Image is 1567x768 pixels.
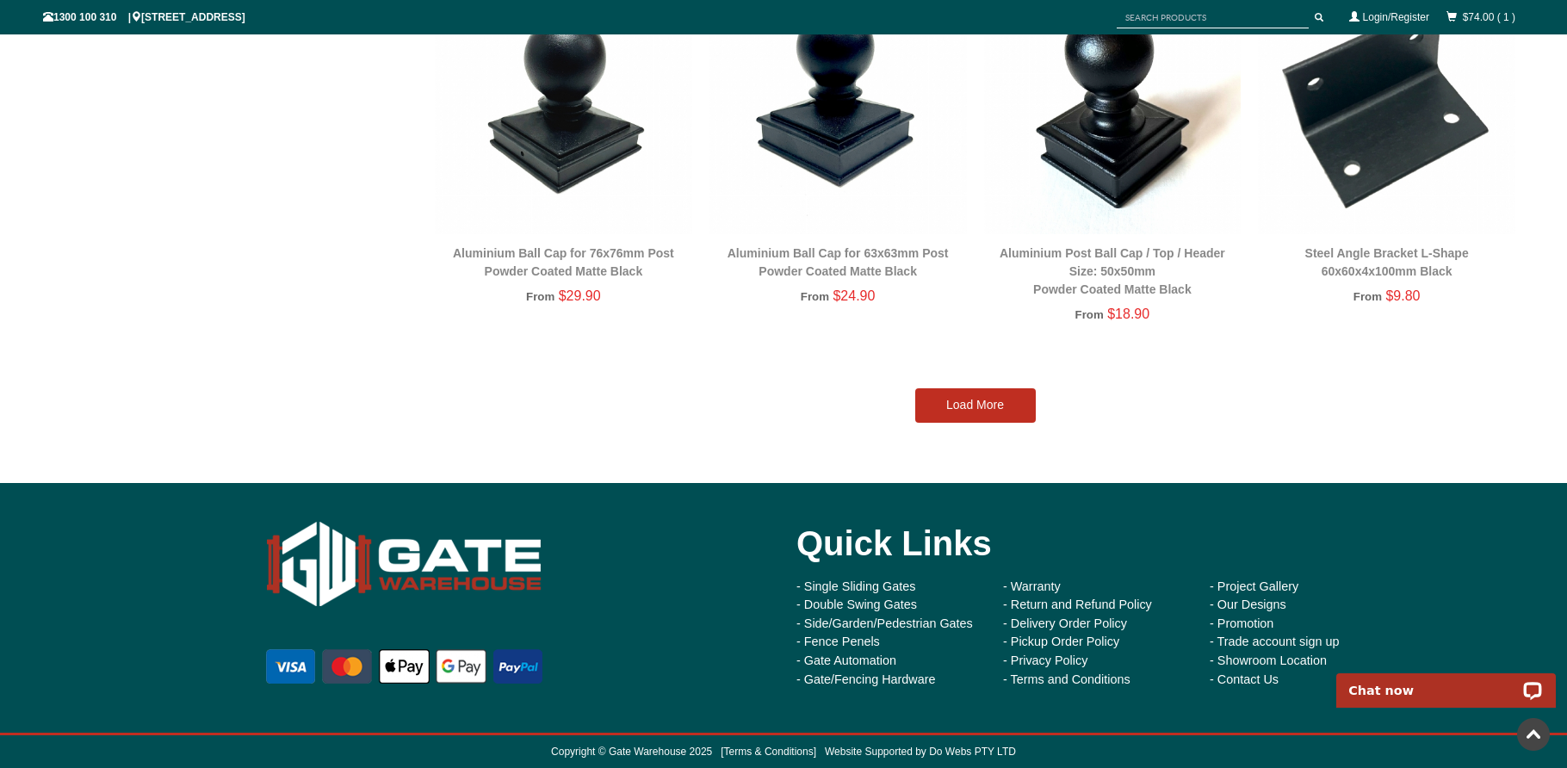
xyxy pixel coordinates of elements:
[1210,598,1286,611] a: - Our Designs
[453,246,674,278] a: Aluminium Ball Cap for 76x76mm PostPowder Coated Matte Black
[1210,672,1279,686] a: - Contact Us
[796,635,880,648] a: - Fence Penels
[43,11,245,23] span: 1300 100 310 | [STREET_ADDRESS]
[263,509,546,620] img: Gate Warehouse
[1075,308,1104,321] span: From
[796,672,936,686] a: - Gate/Fencing Hardware
[796,598,917,611] a: - Double Swing Gates
[915,388,1036,423] a: Load More
[1463,11,1515,23] a: $74.00 ( 1 )
[724,746,814,758] a: Terms & Conditions
[1210,635,1339,648] a: - Trade account sign up
[1117,7,1309,28] input: SEARCH PRODUCTS
[559,288,601,303] span: $29.90
[263,646,546,687] img: payment options
[1003,598,1152,611] a: - Return and Refund Policy
[1353,290,1382,303] span: From
[1003,653,1087,667] a: - Privacy Policy
[796,579,915,593] a: - Single Sliding Gates
[1210,653,1327,667] a: - Showroom Location
[801,290,829,303] span: From
[833,288,875,303] span: $24.90
[796,616,973,630] a: - Side/Garden/Pedestrian Gates
[1003,579,1061,593] a: - Warranty
[1385,288,1420,303] span: $9.80
[1325,653,1567,708] iframe: LiveChat chat widget
[1210,579,1298,593] a: - Project Gallery
[1000,246,1225,296] a: Aluminium Post Ball Cap / Top / HeaderSize: 50x50mmPowder Coated Matte Black
[728,246,949,278] a: Aluminium Ball Cap for 63x63mm PostPowder Coated Matte Black
[796,509,1390,578] div: Quick Links
[1363,11,1429,23] a: Login/Register
[1003,616,1127,630] a: - Delivery Order Policy
[1003,672,1130,686] a: - Terms and Conditions
[1003,635,1119,648] a: - Pickup Order Policy
[712,746,816,758] span: [ ]
[796,653,896,667] a: - Gate Automation
[526,290,554,303] span: From
[1210,616,1273,630] a: - Promotion
[1107,307,1149,321] span: $18.90
[1305,246,1469,278] a: Steel Angle Bracket L-Shape 60x60x4x100mm Black
[825,746,1016,758] a: Website Supported by Do Webs PTY LTD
